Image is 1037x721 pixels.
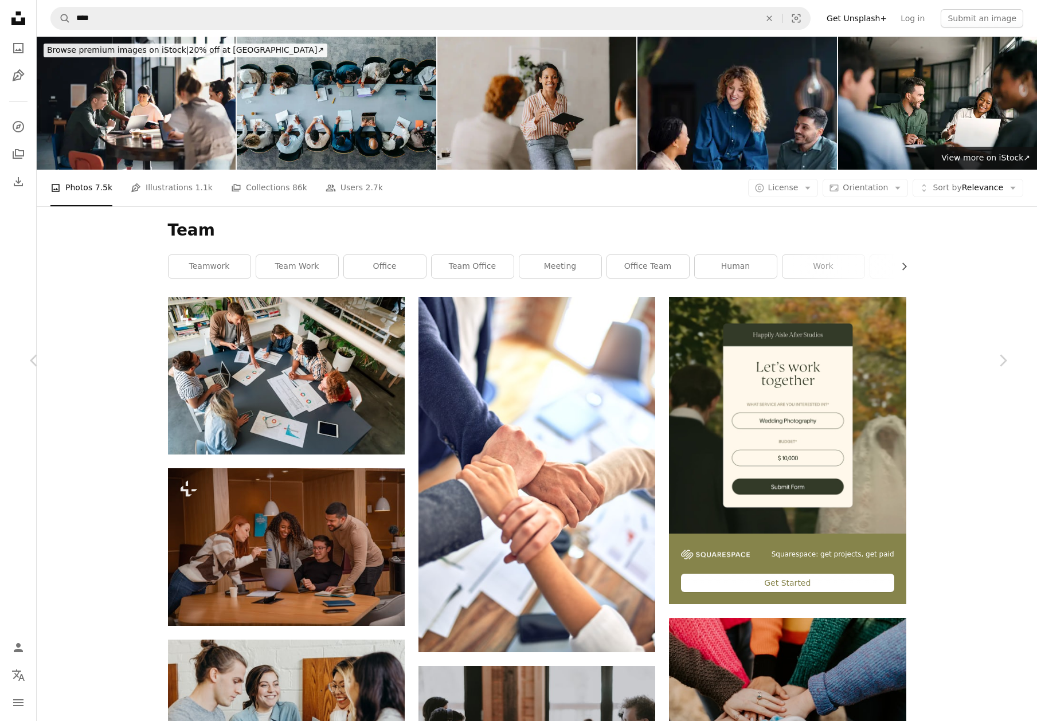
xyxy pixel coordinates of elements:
div: Get Started [681,574,894,592]
a: a group of people standing around a table with a laptop [168,542,405,552]
a: Explore [7,115,30,138]
a: Log in / Sign up [7,636,30,659]
span: 2.7k [366,181,383,194]
span: View more on iStock ↗ [941,153,1030,162]
a: Photos [7,37,30,60]
a: Squarespace: get projects, get paidGet Started [669,297,906,604]
a: Illustrations 1.1k [131,170,213,206]
a: human [695,255,777,278]
a: Log in [894,9,932,28]
span: Sort by [933,183,961,192]
a: office team [607,255,689,278]
span: 20% off at [GEOGRAPHIC_DATA] ↗ [47,45,324,54]
button: Search Unsplash [51,7,71,29]
button: Menu [7,691,30,714]
button: Visual search [782,7,810,29]
button: Language [7,664,30,687]
a: Illustrations [7,64,30,87]
a: meeting [519,255,601,278]
img: file-1747939393036-2c53a76c450aimage [669,297,906,534]
a: teamwork [169,255,251,278]
span: Orientation [843,183,888,192]
a: Business people working office corporate meeting team startup concept [168,370,405,381]
span: Squarespace: get projects, get paid [772,550,894,559]
a: office [344,255,426,278]
img: Group Business Meeting at Bright Beige Office [437,37,636,170]
img: person in black long sleeve shirt holding persons hand [418,297,655,652]
a: Collections 86k [231,170,307,206]
span: Relevance [933,182,1003,194]
img: Business people working office corporate meeting team startup concept [168,297,405,454]
a: team office [432,255,514,278]
a: Collections [7,143,30,166]
img: a group of people standing around a table with a laptop [168,468,405,626]
button: Submit an image [941,9,1023,28]
a: Users 2.7k [326,170,383,206]
span: 86k [292,181,307,194]
img: file-1747939142011-51e5cc87e3c9 [681,550,750,560]
a: person in black long sleeve shirt holding persons hand [418,469,655,479]
button: License [748,179,819,197]
a: Download History [7,170,30,193]
a: View more on iStock↗ [934,147,1037,170]
a: business [870,255,952,278]
span: License [768,183,799,192]
button: Clear [757,7,782,29]
span: 1.1k [195,181,213,194]
a: work [782,255,864,278]
button: scroll list to the right [894,255,906,278]
a: person in red sweater holding babys hand [669,691,906,702]
form: Find visuals sitewide [50,7,811,30]
img: Overhead shot of business panel in office meeting collaborating around large table [237,37,436,170]
img: Group of young multi-ethnic startup business team collaborating on project in modern office [838,37,1037,170]
h1: Team [168,220,906,241]
a: Next [968,305,1037,416]
button: Sort byRelevance [913,179,1023,197]
img: Diverse Team Working Together in Modern Co-Working Space [37,37,236,170]
img: Professional Business Team Collaboration in a Modern Office Environment [637,37,836,170]
a: Browse premium images on iStock|20% off at [GEOGRAPHIC_DATA]↗ [37,37,334,64]
a: team work [256,255,338,278]
a: Get Unsplash+ [820,9,894,28]
span: Browse premium images on iStock | [47,45,189,54]
button: Orientation [823,179,908,197]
